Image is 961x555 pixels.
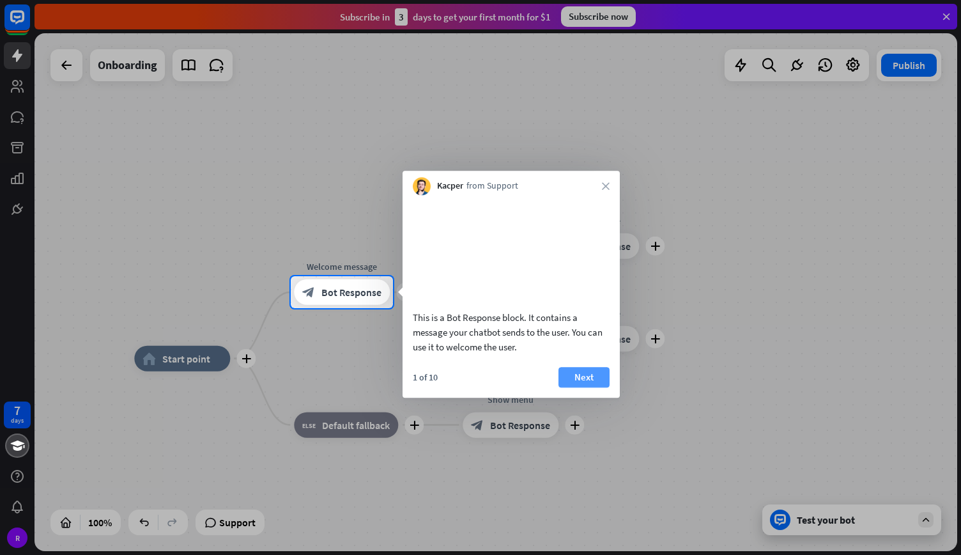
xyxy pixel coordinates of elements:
[321,286,381,299] span: Bot Response
[466,180,518,193] span: from Support
[302,286,315,299] i: block_bot_response
[437,180,463,193] span: Kacper
[10,5,49,43] button: Open LiveChat chat widget
[413,371,438,383] div: 1 of 10
[602,182,610,190] i: close
[413,310,610,354] div: This is a Bot Response block. It contains a message your chatbot sends to the user. You can use i...
[558,367,610,387] button: Next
